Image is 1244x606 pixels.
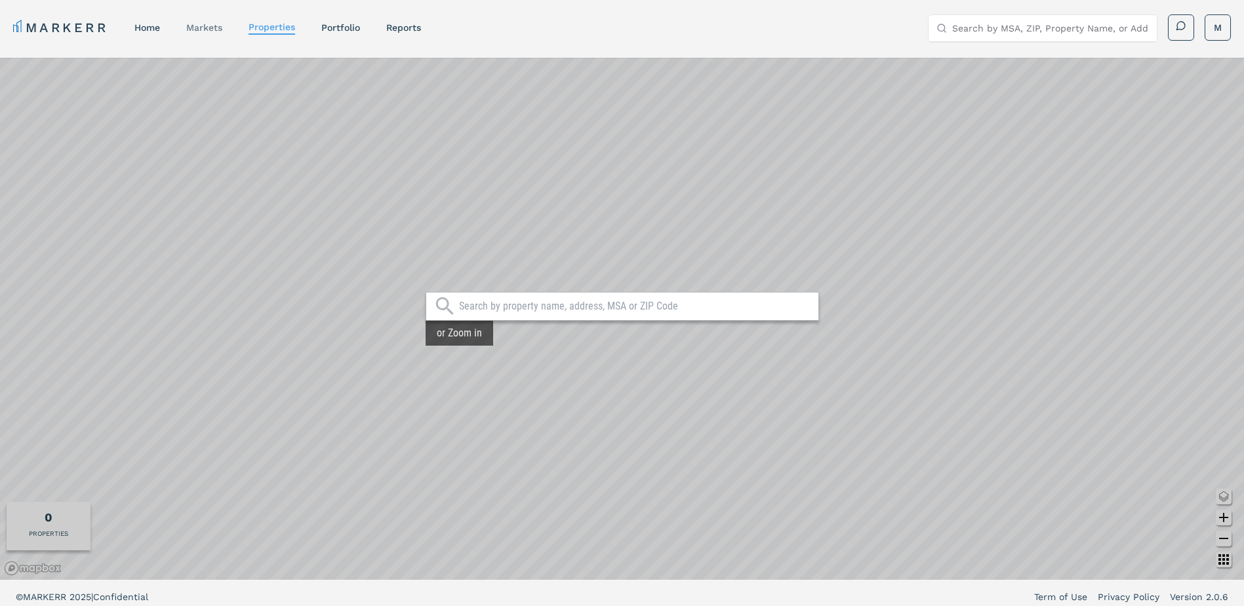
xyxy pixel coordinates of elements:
a: Portfolio [321,22,360,33]
div: PROPERTIES [29,529,68,538]
span: 2025 | [70,592,93,602]
span: Confidential [93,592,148,602]
input: Search by property name, address, MSA or ZIP Code [459,300,812,313]
a: Privacy Policy [1098,590,1159,603]
a: Term of Use [1034,590,1087,603]
div: Total of properties [45,508,52,526]
button: Other options map button [1216,552,1232,567]
span: © [16,592,23,602]
button: Zoom in map button [1216,510,1232,525]
button: Zoom out map button [1216,531,1232,546]
a: properties [249,22,295,32]
a: reports [386,22,421,33]
span: MARKERR [23,592,70,602]
a: MARKERR [13,18,108,37]
input: Search by MSA, ZIP, Property Name, or Address [952,15,1149,41]
a: Mapbox logo [4,561,62,576]
a: home [134,22,160,33]
div: or Zoom in [426,321,493,346]
span: M [1214,21,1222,34]
a: markets [186,22,222,33]
button: M [1205,14,1231,41]
a: Version 2.0.6 [1170,590,1228,603]
button: Change style map button [1216,489,1232,504]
